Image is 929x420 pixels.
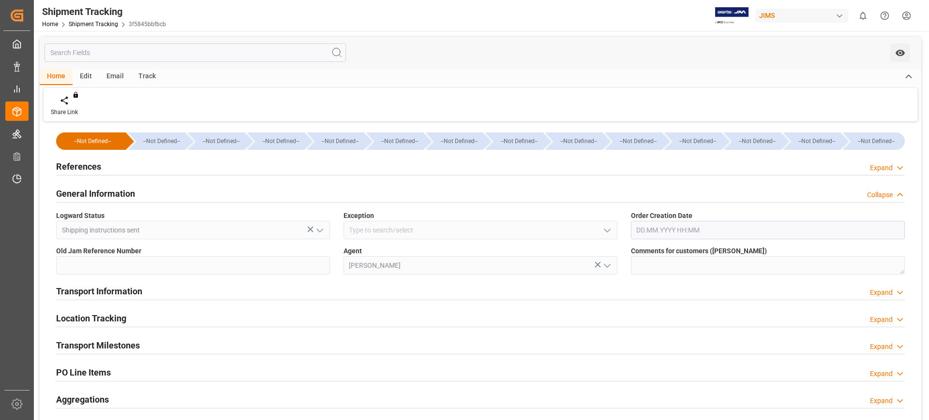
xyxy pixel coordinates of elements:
button: open menu [890,43,910,62]
h2: Aggregations [56,393,109,406]
div: --Not Defined-- [545,132,602,150]
div: --Not Defined-- [128,132,185,150]
h2: References [56,160,101,173]
div: Track [131,69,163,85]
h2: Transport Information [56,285,142,298]
div: --Not Defined-- [435,132,483,150]
div: Expand [870,163,893,173]
h2: Transport Milestones [56,339,140,352]
input: Type to search/select [344,221,617,239]
input: DD.MM.YYYY HH:MM [631,221,905,239]
div: --Not Defined-- [316,132,364,150]
span: Agent [344,246,362,256]
div: --Not Defined-- [605,132,662,150]
span: Logward Status [56,211,105,221]
div: --Not Defined-- [485,132,542,150]
div: --Not Defined-- [614,132,662,150]
button: open menu [599,223,614,238]
h2: PO Line Items [56,366,111,379]
h2: Location Tracking [56,312,126,325]
button: JIMS [755,6,852,25]
div: Home [40,69,73,85]
div: --Not Defined-- [734,132,781,150]
div: Expand [870,369,893,379]
div: --Not Defined-- [674,132,721,150]
div: Shipment Tracking [42,4,166,19]
div: Collapse [867,190,893,200]
div: Edit [73,69,99,85]
div: --Not Defined-- [197,132,245,150]
div: --Not Defined-- [307,132,364,150]
div: Expand [870,288,893,298]
div: Expand [870,315,893,325]
span: Order Creation Date [631,211,692,221]
div: --Not Defined-- [376,132,423,150]
div: --Not Defined-- [138,132,185,150]
input: Type to search/select [56,221,330,239]
button: open menu [312,223,326,238]
input: Search Fields [45,43,346,62]
div: --Not Defined-- [853,132,900,150]
div: Email [99,69,131,85]
span: Exception [344,211,374,221]
div: --Not Defined-- [66,132,119,150]
button: Help Center [874,5,896,27]
h2: General Information [56,187,135,200]
div: --Not Defined-- [366,132,423,150]
div: --Not Defined-- [56,132,126,150]
div: JIMS [755,9,848,23]
div: --Not Defined-- [664,132,721,150]
div: --Not Defined-- [495,132,542,150]
div: --Not Defined-- [188,132,245,150]
div: --Not Defined-- [783,132,840,150]
button: open menu [599,258,614,273]
div: Expand [870,396,893,406]
div: --Not Defined-- [793,132,840,150]
img: Exertis%20JAM%20-%20Email%20Logo.jpg_1722504956.jpg [715,7,749,24]
div: --Not Defined-- [247,132,304,150]
div: --Not Defined-- [257,132,304,150]
div: --Not Defined-- [724,132,781,150]
div: --Not Defined-- [843,132,905,150]
div: --Not Defined-- [555,132,602,150]
span: Comments for customers ([PERSON_NAME]) [631,246,767,256]
a: Shipment Tracking [69,21,118,28]
div: --Not Defined-- [426,132,483,150]
button: show 0 new notifications [852,5,874,27]
a: Home [42,21,58,28]
span: Old Jam Reference Number [56,246,141,256]
div: Expand [870,342,893,352]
